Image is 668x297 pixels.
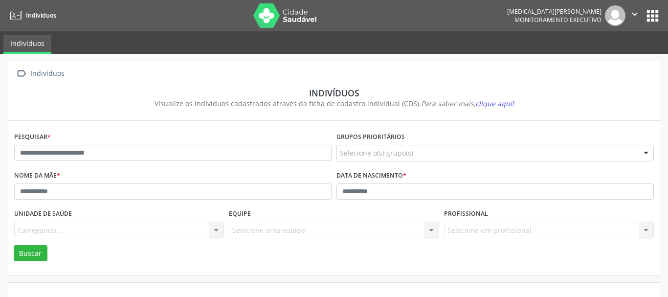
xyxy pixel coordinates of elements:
span: Indivíduos [26,11,56,20]
i:  [629,9,640,20]
span: Monitoramento Executivo [514,16,601,24]
button: Buscar [14,245,47,262]
label: Grupos prioritários [336,130,405,145]
label: Unidade de saúde [14,206,72,222]
i: Para saber mais, [421,99,514,108]
label: Equipe [229,206,251,222]
button: apps [644,7,661,24]
a: Indivíduos [7,7,56,23]
span: clique aqui! [475,99,514,108]
label: Profissional [444,206,488,222]
div: Indivíduos [21,88,647,98]
i:  [14,67,28,81]
div: Visualize os indivíduos cadastrados através da ficha de cadastro individual (CDS). [21,98,647,109]
div: [MEDICAL_DATA][PERSON_NAME] [507,7,601,16]
img: img [605,5,625,26]
label: Data de nascimento [336,168,406,183]
a:  Indivíduos [14,67,66,81]
a: Indivíduos [3,35,51,54]
button:  [625,5,644,26]
label: Pesquisar [14,130,51,145]
span: Selecione o(s) grupo(s) [340,148,413,158]
div: Indivíduos [28,67,66,81]
label: Nome da mãe [14,168,60,183]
